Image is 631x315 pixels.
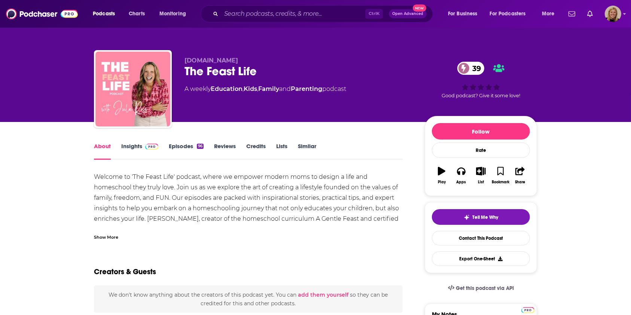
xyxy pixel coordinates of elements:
span: [DOMAIN_NAME] [185,57,238,64]
a: Credits [246,143,266,160]
span: Monitoring [159,9,186,19]
span: Podcasts [93,9,115,19]
a: Episodes96 [169,143,204,160]
button: Bookmark [491,162,510,189]
a: Kids [244,85,257,92]
button: Show profile menu [605,6,621,22]
span: Get this podcast via API [456,285,514,291]
button: tell me why sparkleTell Me Why [432,209,530,225]
div: 39Good podcast? Give it some love! [425,57,537,103]
span: and [279,85,291,92]
img: Podchaser - Follow, Share and Rate Podcasts [6,7,78,21]
button: Play [432,162,451,189]
a: Reviews [214,143,236,160]
div: Rate [432,143,530,158]
span: 39 [465,62,485,75]
span: More [542,9,555,19]
span: New [413,4,426,12]
span: For Podcasters [490,9,526,19]
span: Logged in as avansolkema [605,6,621,22]
span: We don't know anything about the creators of this podcast yet . You can so they can be credited f... [109,291,388,306]
button: Follow [432,123,530,140]
button: Export One-Sheet [432,251,530,266]
img: Podchaser Pro [145,144,158,150]
a: Parenting [291,85,322,92]
img: User Profile [605,6,621,22]
span: Charts [129,9,145,19]
button: open menu [443,8,487,20]
a: Lists [276,143,287,160]
div: Welcome to 'The Feast Life' podcast, where we empower modern moms to design a life and homeschool... [94,172,403,256]
img: The Feast Life [95,52,170,126]
span: Good podcast? Give it some love! [442,93,520,98]
div: List [478,180,484,184]
div: Search podcasts, credits, & more... [208,5,440,22]
a: Show notifications dropdown [566,7,578,20]
button: List [471,162,491,189]
a: Contact This Podcast [432,231,530,245]
span: Ctrl K [365,9,383,19]
div: Apps [457,180,466,184]
button: Open AdvancedNew [389,9,427,18]
img: Podchaser Pro [521,307,534,313]
button: open menu [485,8,537,20]
a: Family [258,85,279,92]
div: Share [515,180,525,184]
div: A weekly podcast [185,85,346,94]
div: 96 [197,144,204,149]
span: For Business [448,9,478,19]
a: Charts [124,8,149,20]
a: About [94,143,111,160]
img: tell me why sparkle [464,214,470,220]
input: Search podcasts, credits, & more... [221,8,365,20]
button: Share [510,162,530,189]
a: Similar [298,143,316,160]
button: add them yourself [298,292,348,298]
div: Bookmark [492,180,509,184]
a: Get this podcast via API [442,279,520,297]
span: , [257,85,258,92]
a: Show notifications dropdown [584,7,596,20]
button: open menu [537,8,564,20]
h2: Creators & Guests [94,267,156,276]
a: InsightsPodchaser Pro [121,143,158,160]
a: Education [211,85,243,92]
span: , [243,85,244,92]
a: 39 [457,62,485,75]
button: open menu [88,8,125,20]
button: open menu [154,8,196,20]
span: Tell Me Why [473,214,499,220]
button: Apps [451,162,471,189]
span: Open Advanced [392,12,423,16]
div: Play [438,180,446,184]
a: Pro website [521,306,534,313]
